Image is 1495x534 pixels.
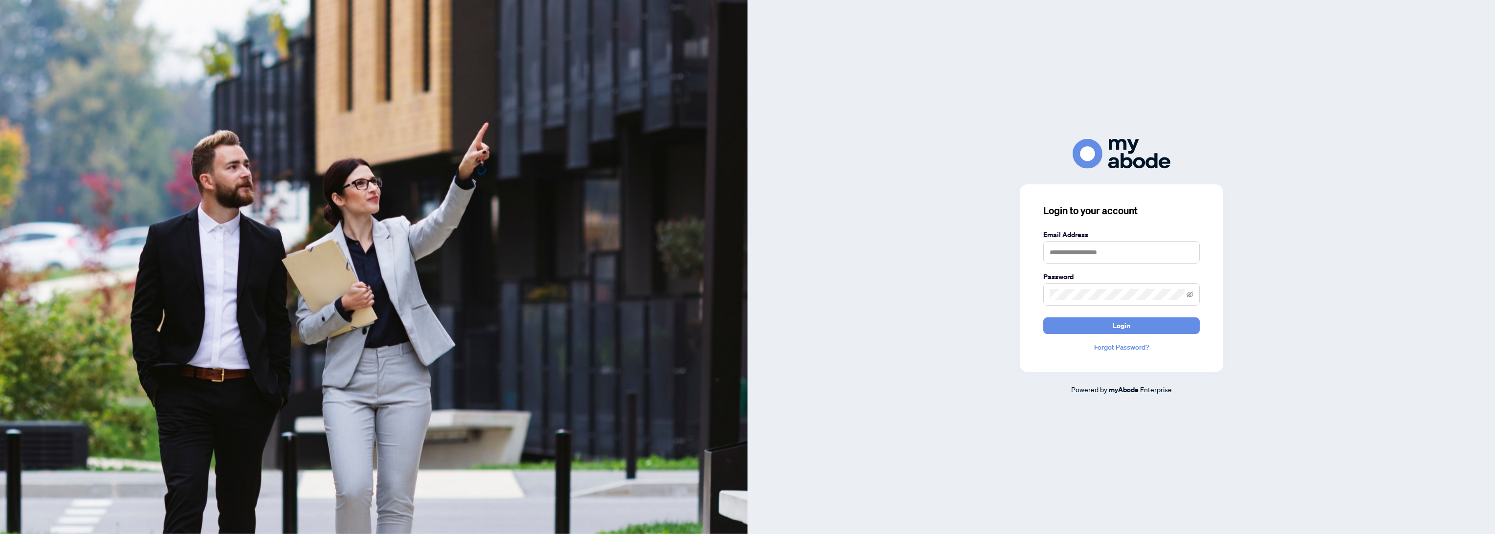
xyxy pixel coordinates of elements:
[1113,318,1130,334] span: Login
[1073,139,1170,169] img: ma-logo
[1043,204,1200,218] h3: Login to your account
[1071,385,1107,394] span: Powered by
[1140,385,1172,394] span: Enterprise
[1043,271,1200,282] label: Password
[1109,384,1139,395] a: myAbode
[1043,342,1200,353] a: Forgot Password?
[1043,317,1200,334] button: Login
[1187,291,1193,298] span: eye-invisible
[1043,229,1200,240] label: Email Address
